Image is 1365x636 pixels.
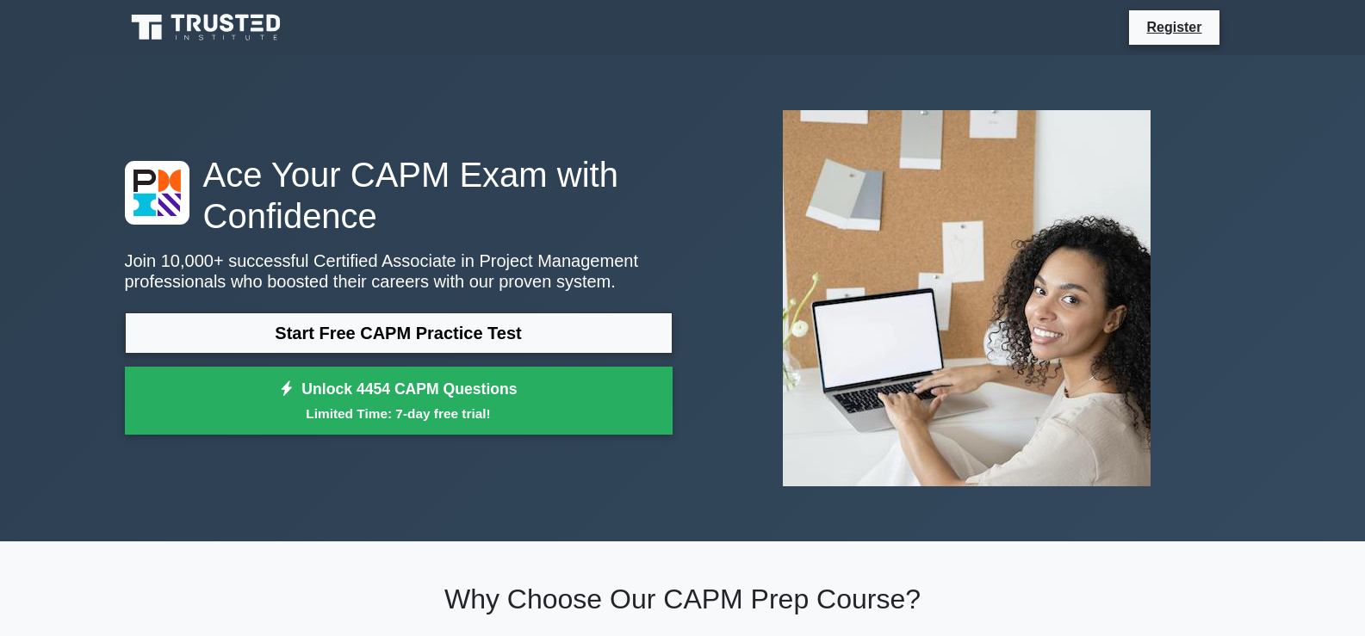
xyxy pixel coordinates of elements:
[125,367,673,435] a: Unlock 4454 CAPM QuestionsLimited Time: 7-day free trial!
[125,583,1241,615] h2: Why Choose Our CAPM Prep Course?
[125,312,673,354] a: Start Free CAPM Practice Test
[146,404,651,423] small: Limited Time: 7-day free trial!
[1136,16,1212,38] a: Register
[125,154,673,237] h1: Ace Your CAPM Exam with Confidence
[125,250,673,292] p: Join 10,000+ successful Certified Associate in Project Management professionals who boosted their...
